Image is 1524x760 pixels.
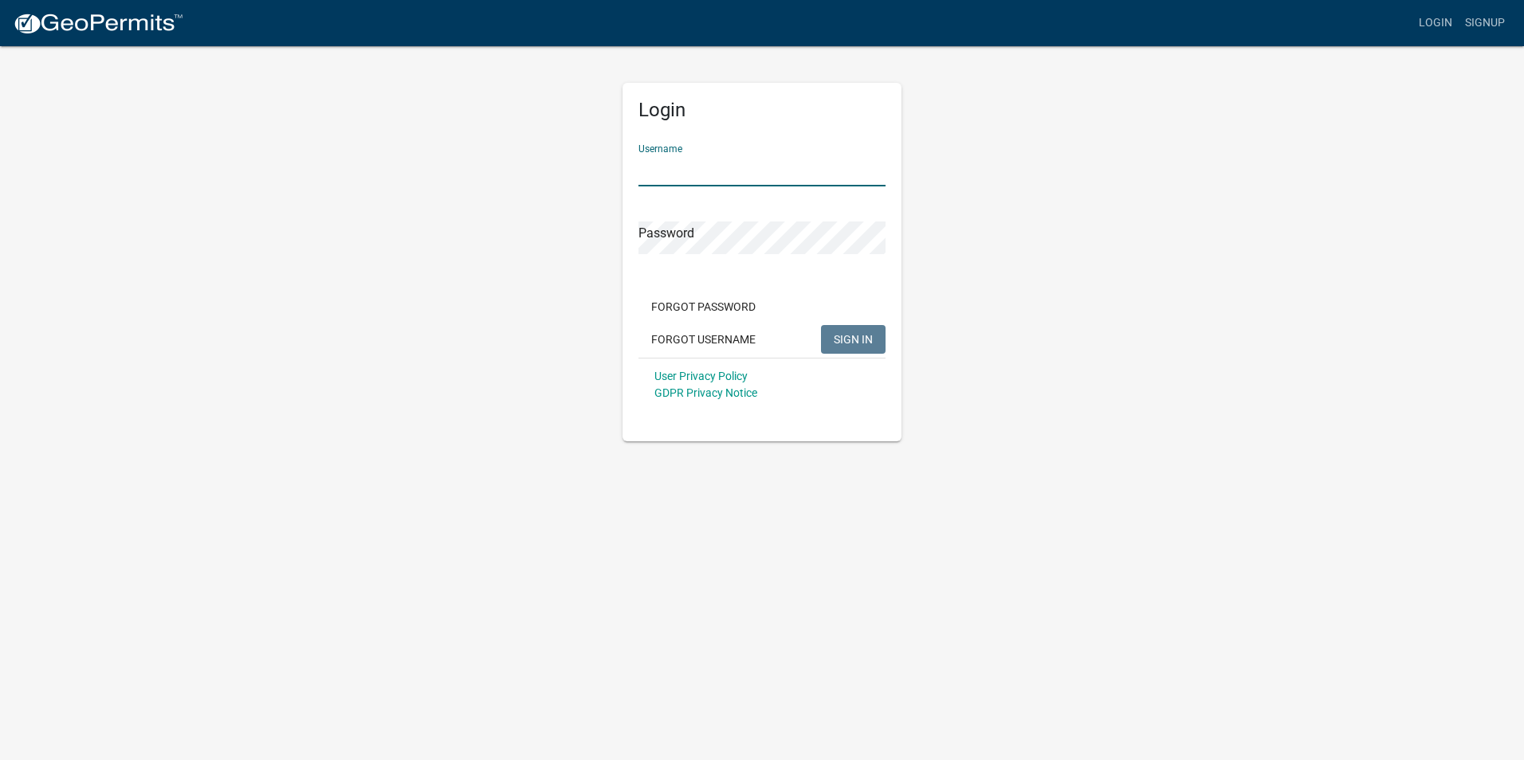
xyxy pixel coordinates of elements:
[834,332,873,345] span: SIGN IN
[654,386,757,399] a: GDPR Privacy Notice
[654,370,748,382] a: User Privacy Policy
[1459,8,1511,38] a: Signup
[1412,8,1459,38] a: Login
[638,99,886,122] h5: Login
[638,292,768,321] button: Forgot Password
[821,325,886,354] button: SIGN IN
[638,325,768,354] button: Forgot Username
